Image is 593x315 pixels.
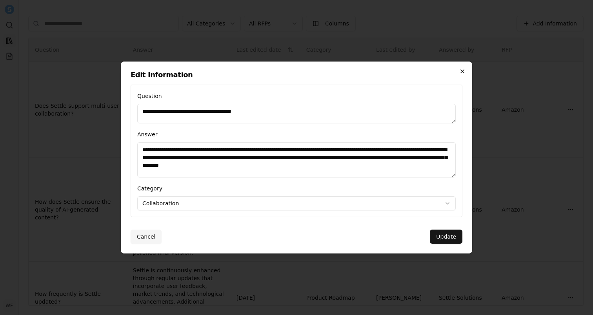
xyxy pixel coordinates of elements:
[137,131,158,138] label: Answer
[131,71,462,78] h2: Edit Information
[430,230,462,244] button: Update
[137,185,162,192] label: Category
[131,230,162,244] button: Cancel
[137,93,162,99] label: Question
